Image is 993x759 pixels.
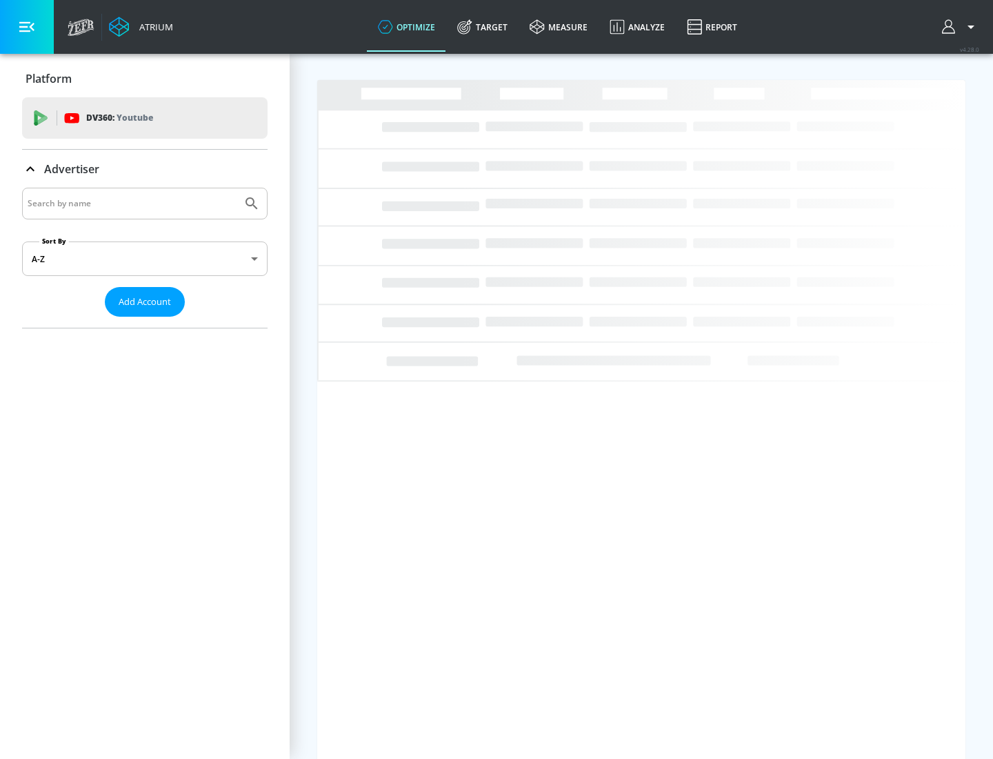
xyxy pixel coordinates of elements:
p: Advertiser [44,161,99,177]
label: Sort By [39,237,69,246]
div: Advertiser [22,150,268,188]
a: optimize [367,2,446,52]
div: A-Z [22,241,268,276]
p: Platform [26,71,72,86]
span: v 4.28.0 [960,46,979,53]
span: Add Account [119,294,171,310]
div: DV360: Youtube [22,97,268,139]
nav: list of Advertiser [22,317,268,328]
button: Add Account [105,287,185,317]
a: measure [519,2,599,52]
a: Report [676,2,748,52]
div: Atrium [134,21,173,33]
a: Target [446,2,519,52]
div: Advertiser [22,188,268,328]
p: DV360: [86,110,153,126]
div: Platform [22,59,268,98]
a: Atrium [109,17,173,37]
a: Analyze [599,2,676,52]
p: Youtube [117,110,153,125]
input: Search by name [28,195,237,213]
